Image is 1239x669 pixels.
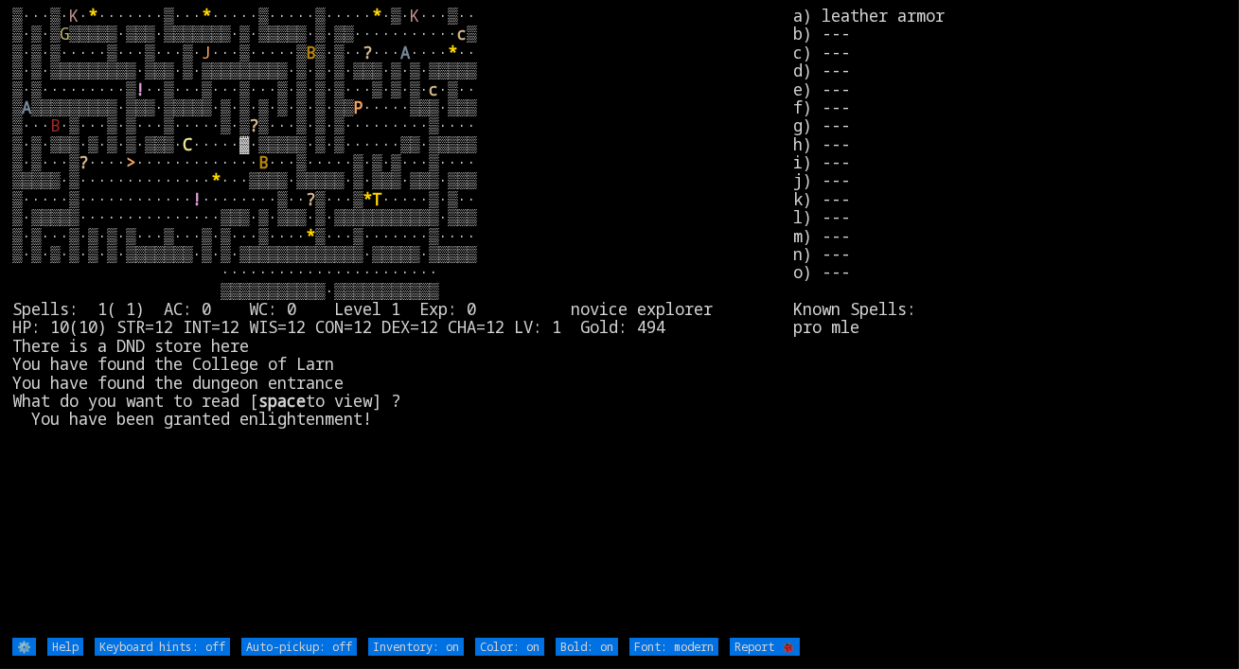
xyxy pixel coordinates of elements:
[400,42,410,63] font: A
[372,188,381,210] font: T
[50,114,60,136] font: B
[12,7,793,636] larn: ▒···▒· · ·······▒··· ·····▒·····▒····· ·▒· ···▒·· ▒·▒·▒ ▒▒▒▒▒·▒▒▒·▒▒▒▒▒▒▒·▒·▒▒▒▒▒·▒·▒▒···········...
[202,42,211,63] font: J
[95,638,230,656] input: Keyboard hints: off
[258,151,268,173] font: B
[429,79,438,100] font: c
[475,638,544,656] input: Color: on
[410,5,419,26] font: K
[306,188,315,210] font: ?
[60,23,69,44] font: G
[79,151,88,173] font: ?
[12,638,36,656] input: ⚙️
[126,151,135,173] font: >
[135,79,145,100] font: !
[69,5,79,26] font: K
[183,133,192,155] font: C
[457,23,467,44] font: c
[368,638,464,656] input: Inventory: on
[192,188,202,210] font: !
[793,7,1227,636] stats: a) leather armor b) --- c) --- d) --- e) --- f) --- g) --- h) --- i) --- j) --- k) --- l) --- m) ...
[353,97,363,118] font: P
[363,42,372,63] font: ?
[47,638,83,656] input: Help
[22,97,31,118] font: A
[258,390,306,412] b: space
[306,42,315,63] font: B
[629,638,718,656] input: Font: modern
[556,638,618,656] input: Bold: on
[249,114,258,136] font: ?
[730,638,800,656] input: Report 🐞
[241,638,357,656] input: Auto-pickup: off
